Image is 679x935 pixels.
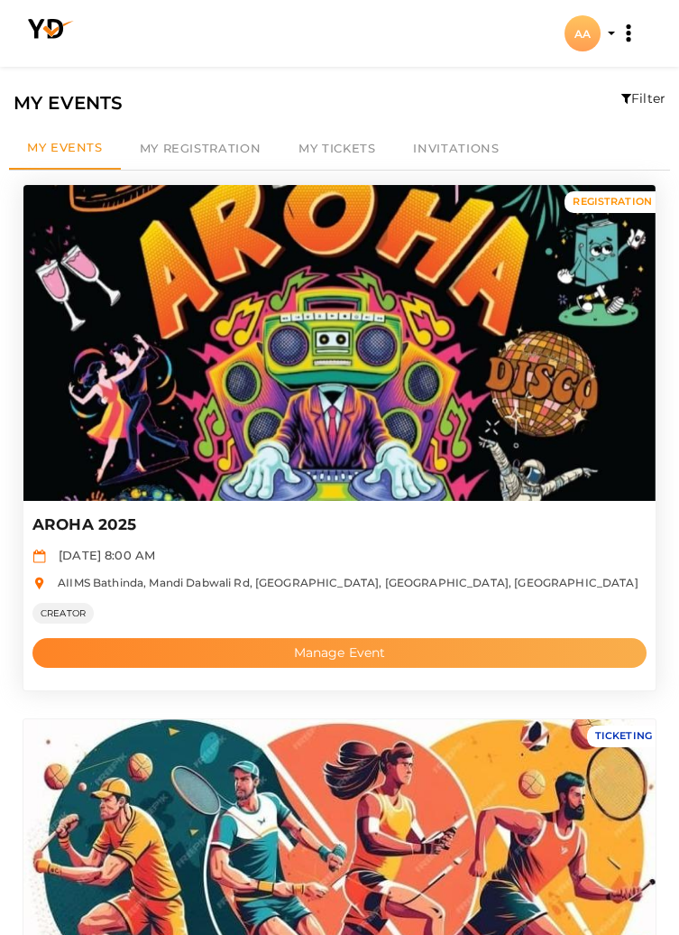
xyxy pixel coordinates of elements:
span: My Events [27,140,103,154]
span: Invitations [413,141,499,155]
img: OCVYJIYP_normal.jpeg [23,185,656,502]
img: calendar.svg [32,550,46,563]
span: TICKETING [595,729,652,742]
a: Invitations [394,128,518,170]
span: My Registration [140,141,261,155]
div: Filter [621,89,665,107]
button: AA [559,14,606,52]
span: CREATOR [32,603,94,624]
span: My Tickets [298,141,375,155]
a: My Registration [121,128,280,170]
div: MY EVENTS [14,89,665,116]
div: AA [564,15,601,51]
span: [DATE] 8:00 AM [50,548,155,562]
span: REGISTRATION [573,195,652,208]
a: My Tickets [280,128,394,170]
profile-pic: AA [564,27,601,41]
a: My Events [9,128,121,171]
button: Manage Event [32,638,647,668]
p: AROHA 2025 [32,514,634,536]
span: AIIMS Bathinda, Mandi Dabwali Rd, [GEOGRAPHIC_DATA], [GEOGRAPHIC_DATA], [GEOGRAPHIC_DATA] [49,576,638,589]
img: location.svg [32,577,46,590]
